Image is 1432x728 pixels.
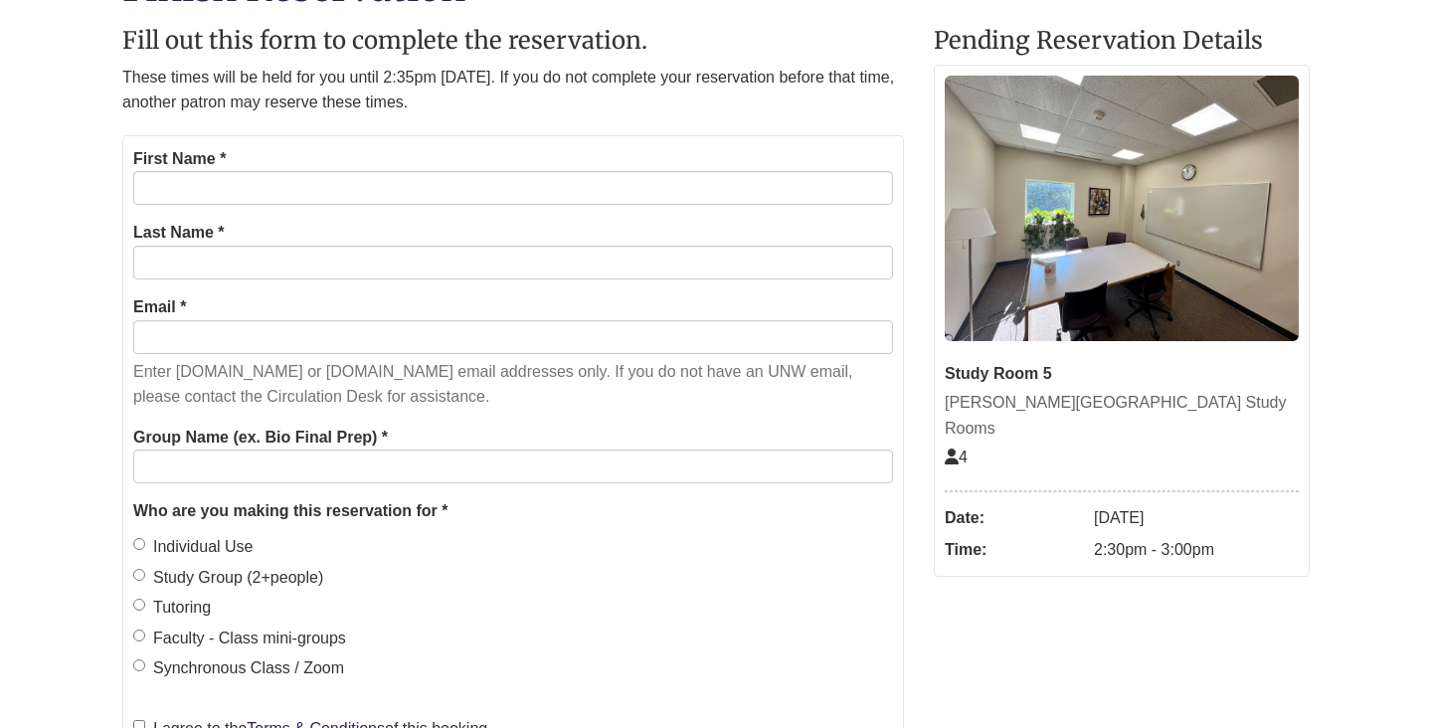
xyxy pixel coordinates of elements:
label: Group Name (ex. Bio Final Prep) * [133,425,388,451]
label: Faculty - Class mini-groups [133,626,346,651]
div: Study Room 5 [945,361,1299,387]
label: Study Group (2+people) [133,565,323,591]
label: Synchronous Class / Zoom [133,655,344,681]
input: Study Group (2+people) [133,569,145,581]
dd: [DATE] [1094,502,1299,534]
input: Faculty - Class mini-groups [133,630,145,641]
img: Study Room 5 [945,76,1299,341]
div: [PERSON_NAME][GEOGRAPHIC_DATA] Study Rooms [945,390,1299,441]
dd: 2:30pm - 3:00pm [1094,534,1299,566]
input: Synchronous Class / Zoom [133,659,145,671]
label: Last Name * [133,220,225,246]
p: These times will be held for you until 2:35pm [DATE]. If you do not complete your reservation bef... [122,65,904,115]
label: Tutoring [133,595,211,621]
dt: Time: [945,534,1084,566]
label: First Name * [133,146,226,172]
h2: Pending Reservation Details [934,28,1310,54]
h2: Fill out this form to complete the reservation. [122,28,904,54]
label: Individual Use [133,534,254,560]
dt: Date: [945,502,1084,534]
input: Tutoring [133,599,145,611]
legend: Who are you making this reservation for * [133,498,893,524]
label: Email * [133,294,186,320]
p: Enter [DOMAIN_NAME] or [DOMAIN_NAME] email addresses only. If you do not have an UNW email, pleas... [133,359,893,410]
span: The capacity of this space [945,449,968,465]
input: Individual Use [133,538,145,550]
